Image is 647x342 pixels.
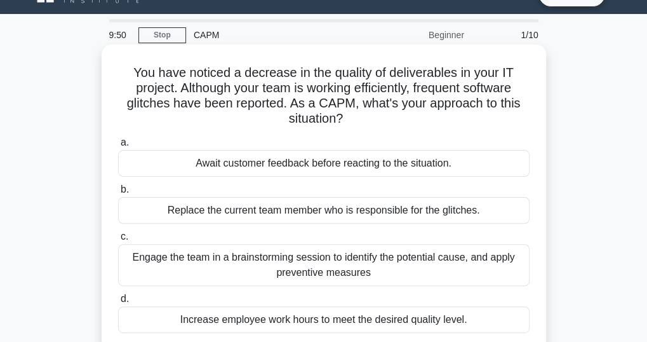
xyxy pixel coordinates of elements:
a: Stop [138,27,186,43]
span: a. [121,137,129,147]
div: Replace the current team member who is responsible for the glitches. [118,197,530,224]
div: Engage the team in a brainstorming session to identify the potential cause, and apply preventive ... [118,244,530,286]
div: Increase employee work hours to meet the desired quality level. [118,306,530,333]
div: CAPM [186,22,361,48]
span: b. [121,184,129,195]
span: c. [121,231,128,242]
div: Beginner [361,22,472,48]
div: 1/10 [472,22,546,48]
div: 9:50 [102,22,138,48]
div: Await customer feedback before reacting to the situation. [118,150,530,177]
span: d. [121,293,129,304]
h5: You have noticed a decrease in the quality of deliverables in your IT project. Although your team... [117,65,531,127]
